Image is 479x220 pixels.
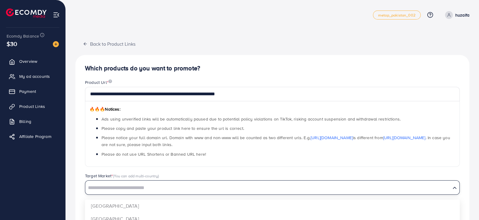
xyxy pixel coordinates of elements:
span: Notices: [89,106,120,112]
a: My ad accounts [5,70,61,82]
img: logo [6,8,47,18]
span: metap_pakistan_002 [378,13,416,17]
a: Billing [5,115,61,127]
div: Search for option [85,180,460,195]
a: Payment [5,85,61,97]
span: 🔥🔥🔥 [89,106,105,112]
span: $30 [7,39,17,48]
a: [URL][DOMAIN_NAME] [311,135,353,141]
span: Please notice your full domain url. Domain with www and non-www will be counted as two different ... [102,135,450,148]
span: Ads using unverified links will be automatically paused due to potential policy violations on Tik... [102,116,401,122]
span: My ad accounts [19,73,50,79]
span: Please do not use URL Shortens or Banned URL here! [102,151,206,157]
p: huzaifa [455,11,469,19]
iframe: Chat [453,193,474,215]
a: Product Links [5,100,61,112]
label: Target Market [85,173,159,179]
span: (You can add multi-country) [113,173,159,179]
a: huzaifa [443,11,469,19]
span: Please copy and paste your product link here to ensure the url is correct. [102,125,244,131]
input: Search for option [86,183,450,193]
span: Payment [19,88,36,94]
a: Affiliate Program [5,130,61,142]
span: Overview [19,58,37,64]
button: Back to Product Links [75,37,143,50]
h4: Which products do you want to promote? [85,65,460,72]
img: image [53,41,59,47]
a: metap_pakistan_002 [373,11,421,20]
img: image [108,79,112,83]
img: menu [53,11,60,18]
label: Product Url [85,79,112,85]
a: Overview [5,55,61,67]
span: Product Links [19,103,45,109]
a: [URL][DOMAIN_NAME] [383,135,426,141]
span: Ecomdy Balance [7,33,39,39]
span: Affiliate Program [19,133,51,139]
span: Billing [19,118,31,124]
